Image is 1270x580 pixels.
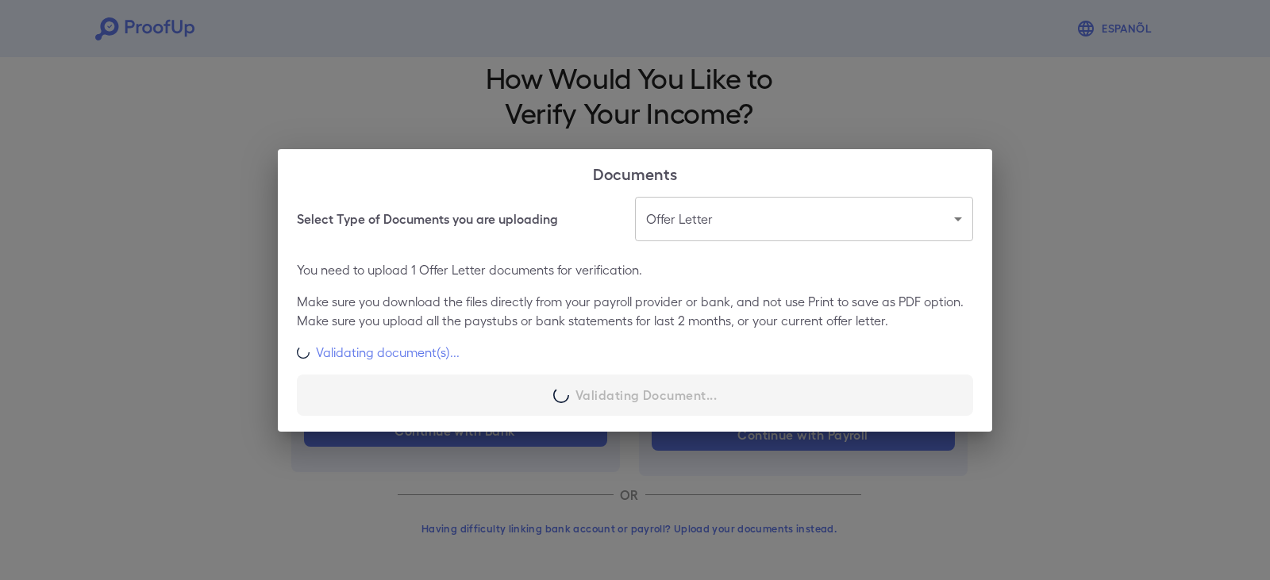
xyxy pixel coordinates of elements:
h2: Documents [278,149,992,197]
p: You need to upload 1 Offer Letter documents for verification. [297,260,973,279]
p: Validating document(s)... [316,343,460,362]
p: Make sure you download the files directly from your payroll provider or bank, and not use Print t... [297,292,973,330]
div: Offer Letter [635,197,973,241]
h6: Select Type of Documents you are uploading [297,209,558,229]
